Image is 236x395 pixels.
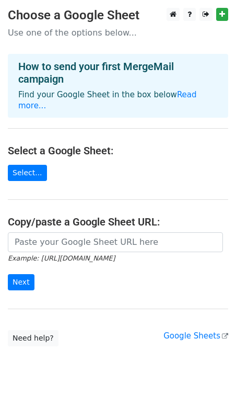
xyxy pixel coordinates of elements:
h3: Choose a Google Sheet [8,8,228,23]
a: Select... [8,165,47,181]
h4: Copy/paste a Google Sheet URL: [8,216,228,228]
a: Need help? [8,330,58,346]
h4: How to send your first MergeMail campaign [18,60,218,85]
input: Paste your Google Sheet URL here [8,232,223,252]
p: Find your Google Sheet in the box below [18,89,218,111]
a: Read more... [18,90,197,110]
h4: Select a Google Sheet: [8,144,228,157]
input: Next [8,274,34,290]
p: Use one of the options below... [8,27,228,38]
small: Example: [URL][DOMAIN_NAME] [8,254,115,262]
a: Google Sheets [163,331,228,341]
